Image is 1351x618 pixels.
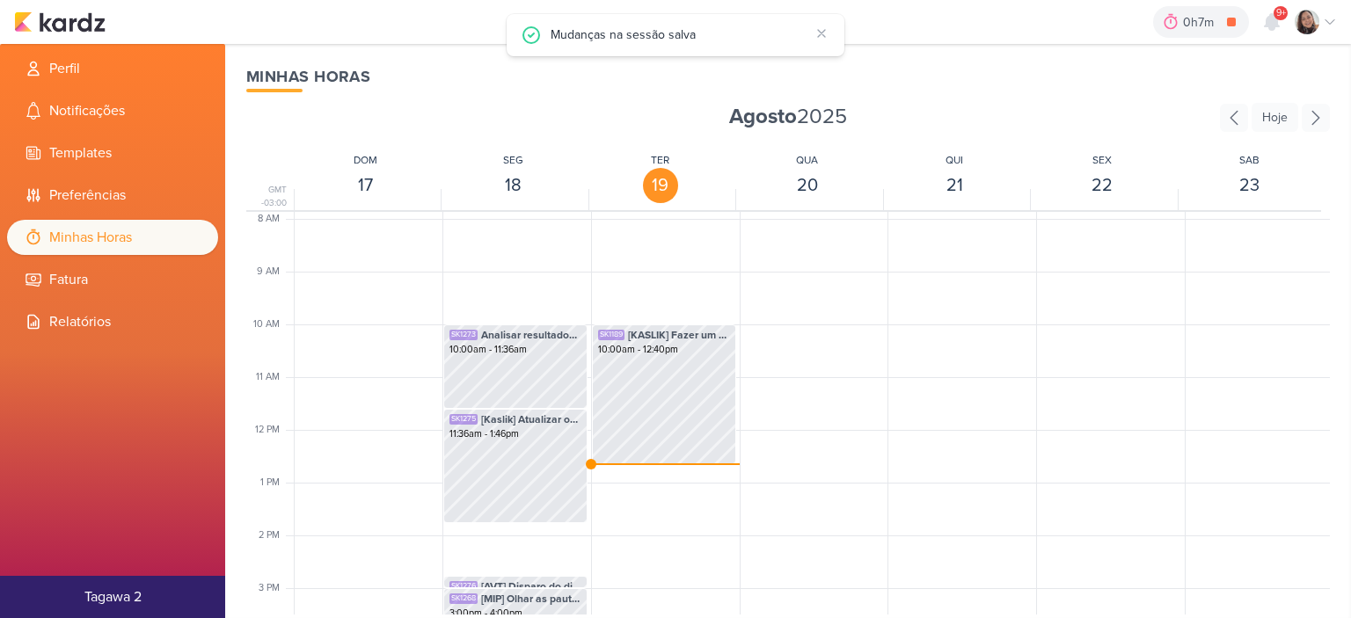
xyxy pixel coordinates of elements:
[7,93,218,128] li: Notificações
[7,178,218,213] li: Preferências
[7,220,218,255] li: Minhas Horas
[1231,168,1267,203] div: 23
[253,317,290,332] div: 10 AM
[729,103,847,131] span: 2025
[449,343,581,357] div: 10:00am - 11:36am
[259,581,290,596] div: 3 PM
[7,51,218,86] li: Perfil
[449,414,478,425] div: SK1275
[7,135,218,171] li: Templates
[937,168,972,203] div: 21
[258,212,290,227] div: 8 AM
[255,423,290,438] div: 12 PM
[449,593,478,604] div: SK1268
[551,25,809,44] div: Mudanças na sessão salva
[598,330,624,340] div: SK1189
[481,327,581,343] span: Analisar resultados dos disparos dos clientes
[481,591,581,607] span: [MIP] Olhar as pautas de MIP e ajustar conforme redes sociais
[628,327,730,343] span: [KASLIK] Fazer um relatório geral de Kaslik
[246,184,290,210] div: GMT -03:00
[449,330,478,340] div: SK1273
[260,476,290,491] div: 1 PM
[7,304,218,339] li: Relatórios
[1092,152,1112,168] div: SEX
[598,343,730,357] div: 10:00am - 12:40pm
[14,11,106,33] img: kardz.app
[246,65,1330,89] div: Minhas Horas
[946,152,963,168] div: QUI
[1183,13,1219,32] div: 0h7m
[256,370,290,385] div: 11 AM
[1084,168,1120,203] div: 22
[354,152,377,168] div: DOM
[7,262,218,297] li: Fatura
[449,427,581,441] div: 11:36am - 1:46pm
[1239,152,1260,168] div: SAB
[481,411,581,427] span: [Kaslik] Atualizar os dados no relatório dos disparos de Kaslik - Até 12h
[449,581,478,592] div: SK1276
[481,578,581,594] span: [AVT] Disparo do dia 19/08 - Éden
[1295,10,1319,34] img: Sharlene Khoury
[1276,6,1286,20] span: 9+
[1252,103,1298,132] div: Hoje
[503,152,523,168] div: SEG
[257,265,290,280] div: 9 AM
[796,152,818,168] div: QUA
[651,152,669,168] div: TER
[259,528,290,543] div: 2 PM
[729,104,797,129] strong: Agosto
[348,168,383,203] div: 17
[790,168,825,203] div: 20
[495,168,530,203] div: 18
[643,168,678,203] div: 19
